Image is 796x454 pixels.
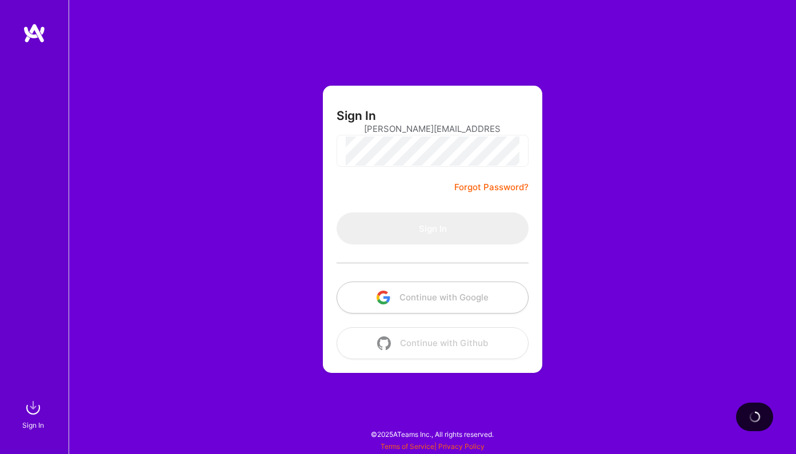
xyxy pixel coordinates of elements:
[337,282,529,314] button: Continue with Google
[69,420,796,448] div: © 2025 ATeams Inc., All rights reserved.
[438,442,485,451] a: Privacy Policy
[747,409,762,424] img: loading
[454,180,529,194] a: Forgot Password?
[381,442,485,451] span: |
[337,212,529,244] button: Sign In
[377,291,390,304] img: icon
[364,114,501,143] input: Email...
[337,109,376,123] h3: Sign In
[337,327,529,359] button: Continue with Github
[381,442,434,451] a: Terms of Service
[22,396,45,419] img: sign in
[377,336,391,350] img: icon
[23,23,46,43] img: logo
[22,419,44,431] div: Sign In
[24,396,45,431] a: sign inSign In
